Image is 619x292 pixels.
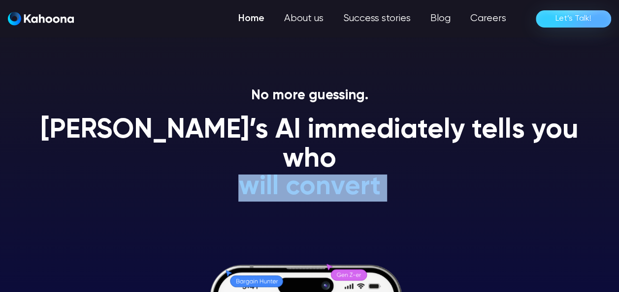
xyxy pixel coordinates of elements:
g: Bargain Hunter [237,279,278,284]
a: Careers [460,9,516,29]
div: Let’s Talk! [555,11,591,27]
a: Let’s Talk! [536,10,611,28]
a: Home [228,9,274,29]
h1: [PERSON_NAME]’s AI immediately tells you who [31,116,588,175]
p: No more guessing. [31,88,588,104]
h1: will convert [164,173,455,202]
a: home [8,12,74,26]
a: About us [274,9,333,29]
img: Kahoona logo white [8,12,74,26]
a: Blog [421,9,460,29]
g: Gen Z-er [337,272,361,277]
a: Success stories [333,9,421,29]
